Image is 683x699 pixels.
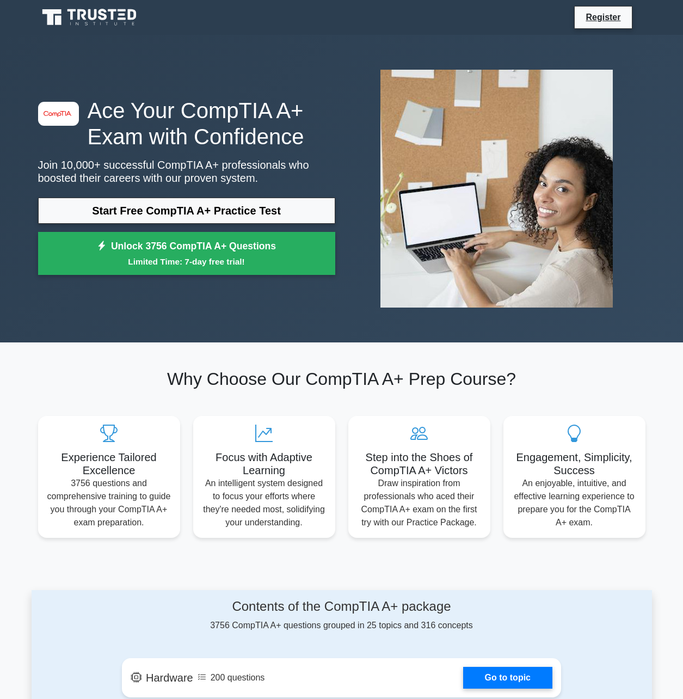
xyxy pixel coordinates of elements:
[579,10,627,24] a: Register
[122,599,561,615] h4: Contents of the CompTIA A+ package
[52,255,322,268] small: Limited Time: 7-day free trial!
[38,232,335,275] a: Unlock 3756 CompTIA A+ QuestionsLimited Time: 7-day free trial!
[357,477,482,529] p: Draw inspiration from professionals who aced their CompTIA A+ exam on the first try with our Prac...
[202,477,327,529] p: An intelligent system designed to focus your efforts where they're needed most, solidifying your ...
[202,451,327,477] h5: Focus with Adaptive Learning
[38,198,335,224] a: Start Free CompTIA A+ Practice Test
[38,369,645,389] h2: Why Choose Our CompTIA A+ Prep Course?
[122,599,561,632] div: 3756 CompTIA A+ questions grouped in 25 topics and 316 concepts
[512,451,637,477] h5: Engagement, Simplicity, Success
[47,477,171,529] p: 3756 questions and comprehensive training to guide you through your CompTIA A+ exam preparation.
[38,97,335,150] h1: Ace Your CompTIA A+ Exam with Confidence
[47,451,171,477] h5: Experience Tailored Excellence
[512,477,637,529] p: An enjoyable, intuitive, and effective learning experience to prepare you for the CompTIA A+ exam.
[357,451,482,477] h5: Step into the Shoes of CompTIA A+ Victors
[38,158,335,185] p: Join 10,000+ successful CompTIA A+ professionals who boosted their careers with our proven system.
[463,667,552,689] a: Go to topic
